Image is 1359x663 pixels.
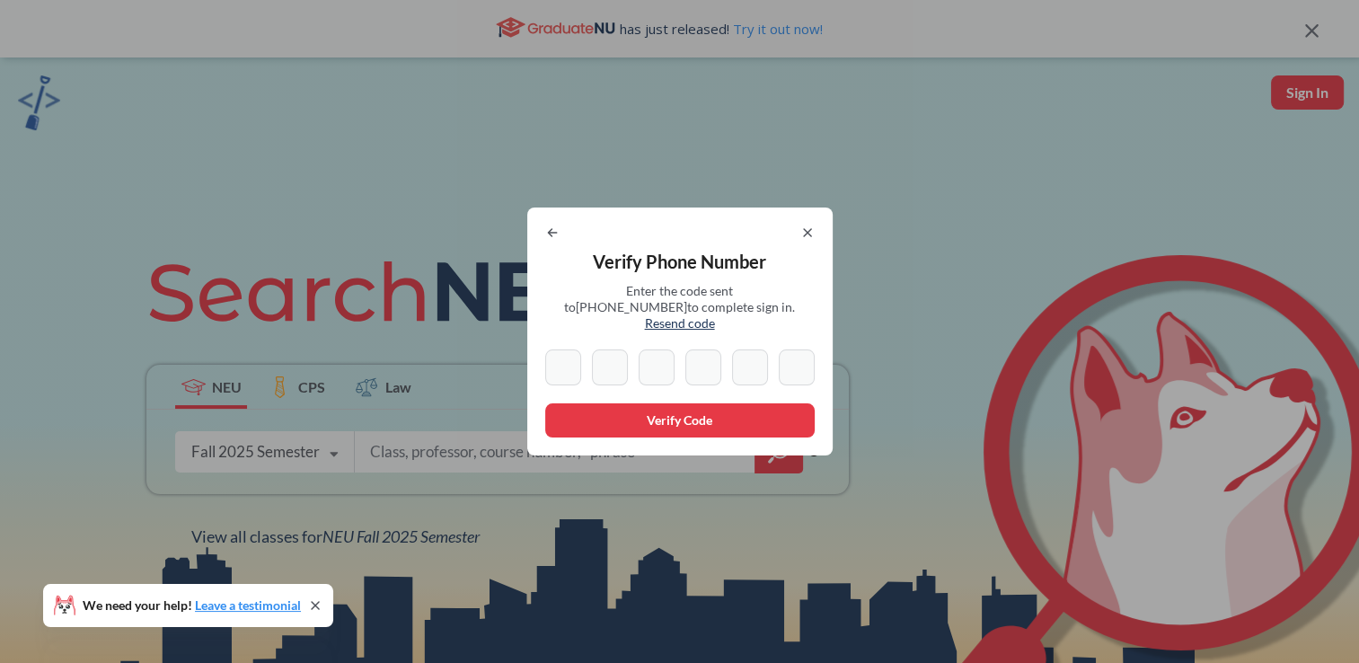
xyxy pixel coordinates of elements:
img: sandbox logo [18,75,60,130]
span: We need your help! [83,599,301,612]
a: sandbox logo [18,75,60,136]
span: Verify Phone Number [593,251,766,272]
button: Verify Code [545,403,815,438]
span: Resend code [645,315,715,331]
a: Leave a testimonial [195,597,301,613]
span: Enter the code sent to [PHONE_NUMBER] to complete sign in. [563,283,797,331]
